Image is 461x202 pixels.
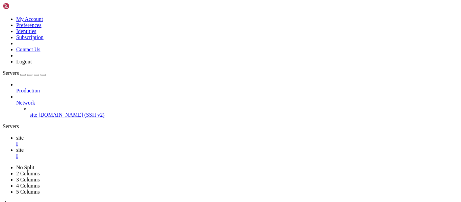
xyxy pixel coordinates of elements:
span: site [16,147,24,153]
a: Logout [16,59,32,64]
img: Shellngn [3,3,42,9]
li: Network [16,94,458,118]
a: No Split [16,165,34,170]
span: Network [16,100,35,106]
a:  [16,141,458,147]
a: Servers [3,70,46,76]
a: Subscription [16,34,44,40]
a: Identities [16,28,36,34]
div: Servers [3,123,458,129]
a: 5 Columns [16,189,40,195]
a: Preferences [16,22,42,28]
a: My Account [16,16,43,22]
li: site [DOMAIN_NAME] (SSH v2) [30,106,458,118]
a: site [16,147,458,159]
a: site [DOMAIN_NAME] (SSH v2) [30,112,458,118]
a: Contact Us [16,47,40,52]
x-row: [alencar@srv845737 ~]$ [3,3,373,9]
a: 3 Columns [16,177,40,182]
span: Production [16,88,40,93]
li: Production [16,82,458,94]
a: 4 Columns [16,183,40,189]
span: [DOMAIN_NAME] (SSH v2) [38,112,105,118]
a: Network [16,100,458,106]
a:  [16,153,458,159]
span: site [16,135,24,141]
a: Production [16,88,458,94]
div: (23, 0) [73,3,76,9]
span: site [30,112,37,118]
a: site [16,135,458,147]
a: 2 Columns [16,171,40,176]
span: Servers [3,70,19,76]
